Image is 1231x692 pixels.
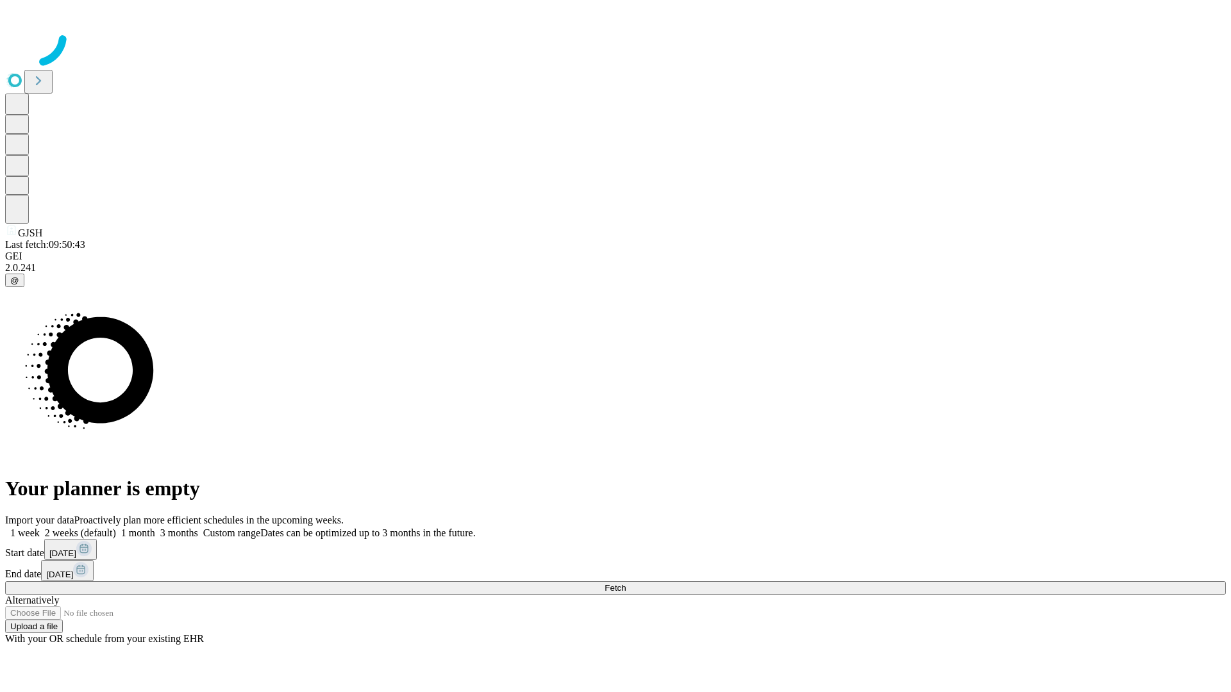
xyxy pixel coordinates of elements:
[5,515,74,525] span: Import your data
[5,633,204,644] span: With your OR schedule from your existing EHR
[260,527,475,538] span: Dates can be optimized up to 3 months in the future.
[605,583,626,593] span: Fetch
[5,251,1226,262] div: GEI
[49,548,76,558] span: [DATE]
[10,276,19,285] span: @
[44,539,97,560] button: [DATE]
[5,595,59,605] span: Alternatively
[5,560,1226,581] div: End date
[5,262,1226,274] div: 2.0.241
[5,239,85,250] span: Last fetch: 09:50:43
[5,274,24,287] button: @
[41,560,94,581] button: [DATE]
[18,227,42,238] span: GJSH
[5,539,1226,560] div: Start date
[10,527,40,538] span: 1 week
[160,527,198,538] span: 3 months
[46,570,73,579] span: [DATE]
[74,515,344,525] span: Proactively plan more efficient schedules in the upcoming weeks.
[121,527,155,538] span: 1 month
[5,581,1226,595] button: Fetch
[5,620,63,633] button: Upload a file
[45,527,116,538] span: 2 weeks (default)
[5,477,1226,500] h1: Your planner is empty
[203,527,260,538] span: Custom range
